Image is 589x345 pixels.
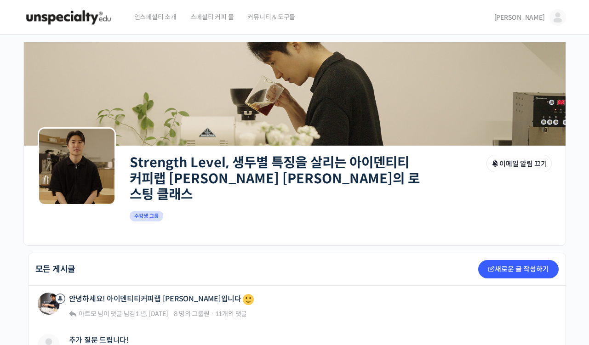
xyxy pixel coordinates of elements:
span: 아트모 [79,310,96,318]
span: · [211,310,214,318]
a: 추가 질문 드립니다! [69,336,129,345]
span: 님이 댓글 남김 [77,310,168,318]
span: 수강생 그룹 [130,211,164,221]
span: 8 명의 그룹원 [174,310,209,318]
span: [PERSON_NAME] [494,13,545,22]
a: 새로운 글 작성하기 [478,260,559,278]
h2: 모든 게시글 [35,265,76,273]
img: 🙂 [243,294,254,305]
button: 이메일 알림 끄기 [486,155,552,172]
a: 안녕하세요! 아이덴티티커피랩 [PERSON_NAME]입니다 [69,293,255,306]
a: Strength Level, 생두별 특징을 살리는 아이덴티티 커피랩 [PERSON_NAME] [PERSON_NAME]의 로스팅 클래스 [130,154,420,203]
span: 11개의 댓글 [215,310,247,318]
a: 아트모 [77,310,96,318]
img: Group logo of Strength Level, 생두별 특징을 살리는 아이덴티티 커피랩 윤원균 대표의 로스팅 클래스 [38,127,116,205]
a: 1 년, [DATE] [135,310,168,318]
